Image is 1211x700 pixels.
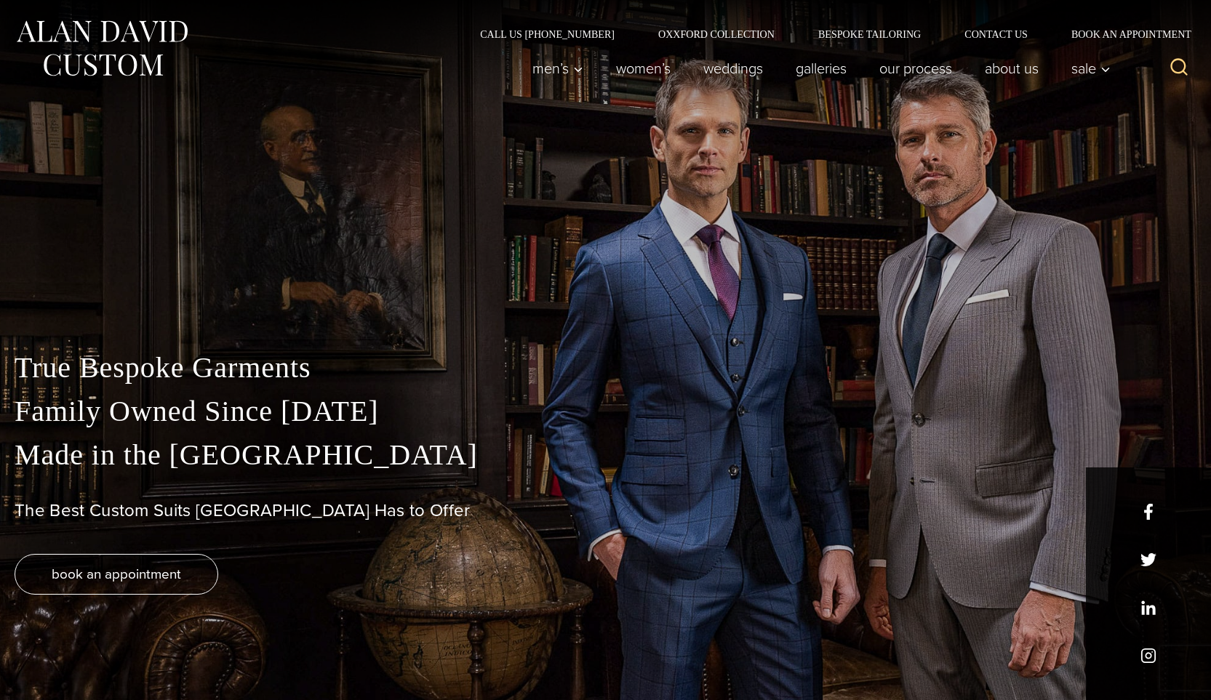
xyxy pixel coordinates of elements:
a: book an appointment [15,554,218,595]
a: Oxxford Collection [636,29,796,39]
h1: The Best Custom Suits [GEOGRAPHIC_DATA] Has to Offer [15,500,1196,521]
a: Our Process [863,54,969,83]
a: About Us [969,54,1055,83]
a: Galleries [780,54,863,83]
a: Call Us [PHONE_NUMBER] [458,29,636,39]
nav: Secondary Navigation [458,29,1196,39]
a: Bespoke Tailoring [796,29,943,39]
a: Contact Us [943,29,1050,39]
span: book an appointment [52,563,181,584]
button: View Search Form [1162,51,1196,86]
span: Men’s [532,61,583,76]
a: weddings [687,54,780,83]
a: Book an Appointment [1050,29,1196,39]
img: Alan David Custom [15,16,189,81]
a: Women’s [600,54,687,83]
p: True Bespoke Garments Family Owned Since [DATE] Made in the [GEOGRAPHIC_DATA] [15,346,1196,477]
nav: Primary Navigation [516,54,1119,83]
span: Sale [1071,61,1111,76]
